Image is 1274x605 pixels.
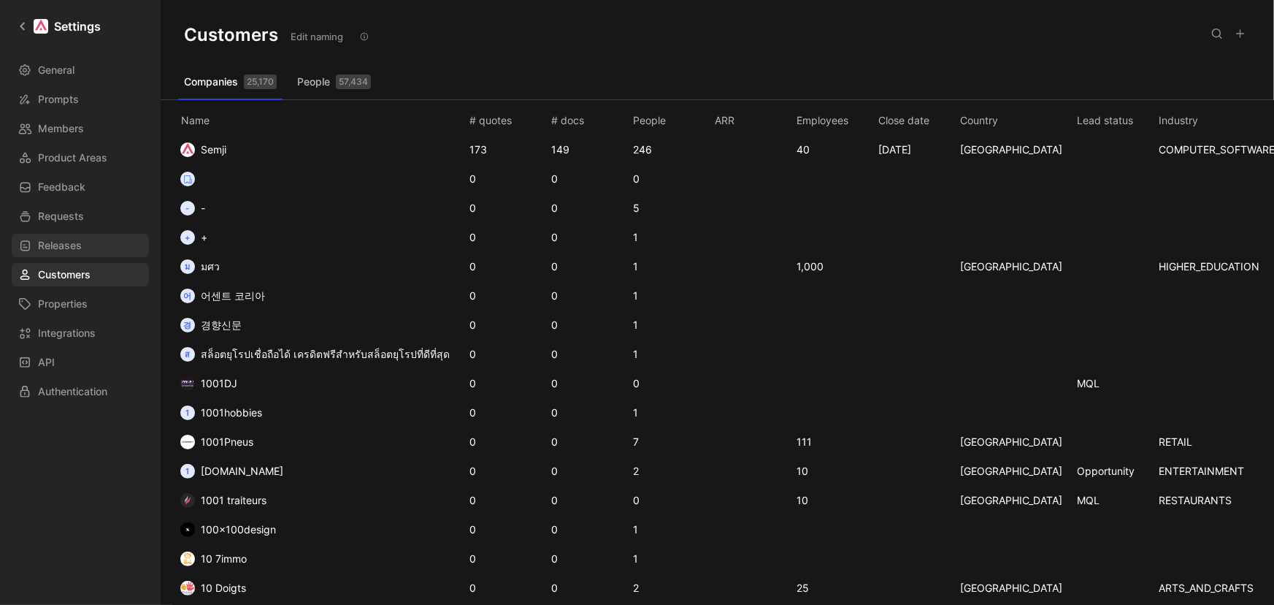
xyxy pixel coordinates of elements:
[630,574,712,603] td: 2
[630,515,712,544] td: 1
[38,120,84,137] span: Members
[548,281,630,311] td: 0
[548,515,630,544] td: 0
[12,12,107,41] a: Settings
[180,552,195,566] img: logo
[630,398,712,427] td: 1
[175,518,281,541] button: logo100x100design
[180,406,195,420] div: 1
[175,401,267,425] button: 11001hobbies
[548,100,630,135] th: # docs
[794,135,875,164] td: 40
[175,197,210,220] button: --
[180,318,195,332] div: 경
[175,372,242,395] button: logo1001DJ
[38,149,107,167] span: Product Areas
[12,117,149,140] a: Members
[38,354,55,371] span: API
[630,100,712,135] th: People
[467,194,548,223] td: 0
[467,100,548,135] th: # quotes
[180,493,195,508] img: logo
[201,494,266,506] span: 1001 traiteurs
[548,135,630,164] td: 149
[548,311,630,340] td: 0
[467,311,548,340] td: 0
[548,398,630,427] td: 0
[244,75,277,89] div: 25,170
[201,260,220,273] span: มศว
[175,489,272,512] button: logo1001 traiteurs
[12,88,149,111] a: Prompts
[201,377,237,389] span: 1001DJ
[180,464,195,479] div: 1
[548,252,630,281] td: 0
[12,234,149,257] a: Releases
[201,582,246,594] span: 10 Doigts
[201,523,276,536] span: 100x100design
[467,457,548,486] td: 0
[336,75,371,89] div: 57,434
[180,435,195,449] img: logo
[794,252,875,281] td: 1,000
[284,26,350,47] button: Edit naming
[201,435,253,448] span: 1001Pneus
[38,383,107,400] span: Authentication
[548,340,630,369] td: 0
[175,284,270,308] button: 어어센트 코리아
[38,208,84,225] span: Requests
[12,351,149,374] a: API
[175,255,225,278] button: มมศว
[201,143,226,156] span: Semji
[38,61,74,79] span: General
[875,135,957,164] td: [DATE]
[175,226,212,249] button: ++
[467,223,548,252] td: 0
[1074,100,1156,135] th: Lead status
[467,427,548,457] td: 0
[630,281,712,311] td: 1
[875,100,957,135] th: Close date
[201,406,262,419] span: 1001hobbies
[38,324,96,342] span: Integrations
[548,574,630,603] td: 0
[201,465,283,477] span: [DOMAIN_NAME]
[957,574,1074,603] td: [GEOGRAPHIC_DATA]
[630,164,712,194] td: 0
[12,292,149,316] a: Properties
[548,457,630,486] td: 0
[201,289,265,302] span: 어센트 코리아
[180,522,195,537] img: logo
[630,457,712,486] td: 2
[467,544,548,574] td: 0
[630,223,712,252] td: 1
[180,581,195,596] img: logo
[12,175,149,199] a: Feedback
[38,266,91,284] span: Customers
[1074,369,1156,398] td: MQL
[467,135,548,164] td: 173
[467,281,548,311] td: 0
[467,515,548,544] td: 0
[1074,457,1156,486] td: Opportunity
[38,237,82,254] span: Releases
[201,319,242,331] span: 경향신문
[12,380,149,403] a: Authentication
[548,223,630,252] td: 0
[175,547,252,571] button: logo10 7immo
[548,544,630,574] td: 0
[184,24,278,45] h1: Customers
[175,313,247,337] button: 경경향신문
[12,205,149,228] a: Requests
[180,142,195,157] img: logo
[38,91,79,108] span: Prompts
[38,295,88,313] span: Properties
[178,70,283,94] button: Companies
[175,138,231,161] button: logoSemji
[548,194,630,223] td: 0
[291,70,377,94] button: People
[957,486,1074,515] td: [GEOGRAPHIC_DATA]
[201,552,247,565] span: 10 7immo
[175,114,215,126] span: Name
[38,178,85,196] span: Feedback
